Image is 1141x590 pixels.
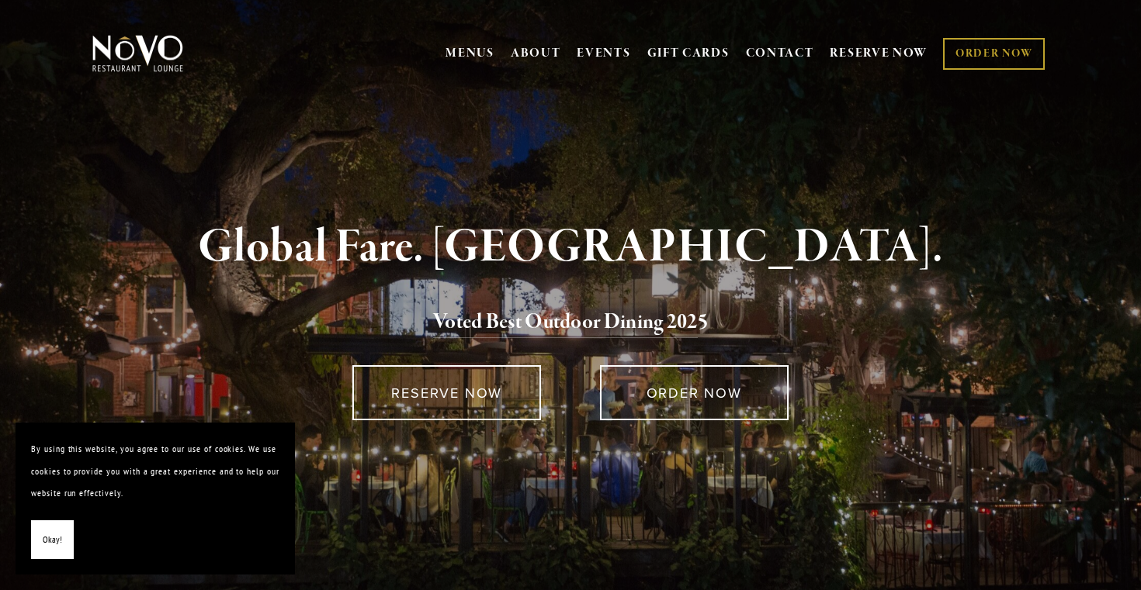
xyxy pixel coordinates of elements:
a: GIFT CARDS [647,39,730,68]
button: Okay! [31,520,74,560]
a: ABOUT [511,46,561,61]
a: CONTACT [746,39,814,68]
h2: 5 [118,306,1023,339]
a: Voted Best Outdoor Dining 202 [433,309,698,338]
a: EVENTS [577,46,630,61]
a: ORDER NOW [943,38,1045,70]
a: ORDER NOW [600,365,789,420]
section: Cookie banner [16,423,295,574]
a: MENUS [446,46,494,61]
a: RESERVE NOW [352,365,541,420]
strong: Global Fare. [GEOGRAPHIC_DATA]. [198,218,942,277]
a: RESERVE NOW [830,39,928,68]
span: Okay! [43,529,62,551]
p: By using this website, you agree to our use of cookies. We use cookies to provide you with a grea... [31,438,279,505]
img: Novo Restaurant &amp; Lounge [89,34,186,73]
